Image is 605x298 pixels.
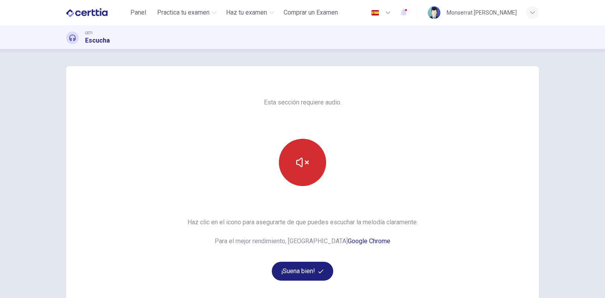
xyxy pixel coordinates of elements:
[272,262,333,281] button: ¡Suena bien!
[130,8,146,17] span: Panel
[370,10,380,16] img: es
[280,6,341,20] button: Comprar un Examen
[284,8,338,17] span: Comprar un Examen
[187,237,418,246] span: Para el mejor rendimiento, [GEOGRAPHIC_DATA]
[226,8,267,17] span: Haz tu examen
[126,6,151,20] button: Panel
[223,6,277,20] button: Haz tu examen
[447,8,517,17] div: Monserrat [PERSON_NAME]
[66,5,108,20] img: CERTTIA logo
[66,5,126,20] a: CERTTIA logo
[85,30,93,36] span: CET1
[187,218,418,227] span: Haz clic en el icono para asegurarte de que puedes escuchar la melodía claramente.
[157,8,210,17] span: Practica tu examen
[428,6,440,19] img: Profile picture
[264,98,341,107] span: Esta sección requiere audio.
[154,6,220,20] button: Practica tu examen
[85,36,110,45] h1: Escucha
[348,237,390,245] a: Google Chrome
